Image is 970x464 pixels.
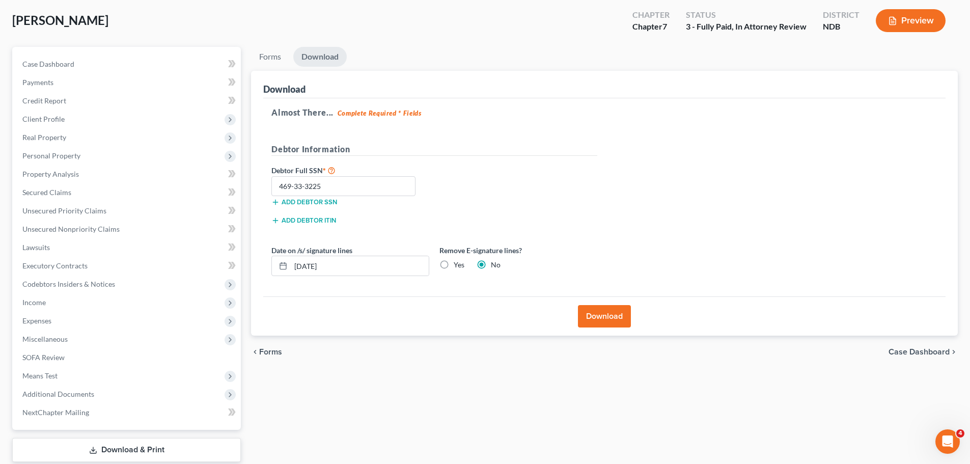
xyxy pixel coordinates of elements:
[439,245,597,256] label: Remove E-signature lines?
[291,256,429,276] input: MM/DD/YYYY
[22,335,68,343] span: Miscellaneous
[22,408,89,417] span: NextChapter Mailing
[632,9,670,21] div: Chapter
[14,348,241,367] a: SOFA Review
[338,109,422,117] strong: Complete Required * Fields
[271,143,597,156] h5: Debtor Information
[271,198,337,206] button: Add debtor SSN
[271,245,352,256] label: Date on /s/ signature lines
[22,60,74,68] span: Case Dashboard
[454,260,464,270] label: Yes
[263,83,306,95] div: Download
[259,348,282,356] span: Forms
[935,429,960,454] iframe: Intercom live chat
[14,92,241,110] a: Credit Report
[889,348,958,356] a: Case Dashboard chevron_right
[14,202,241,220] a: Unsecured Priority Claims
[12,438,241,462] a: Download & Print
[22,78,53,87] span: Payments
[14,257,241,275] a: Executory Contracts
[14,55,241,73] a: Case Dashboard
[271,176,415,197] input: XXX-XX-XXXX
[251,348,296,356] button: chevron_left Forms
[12,13,108,28] span: [PERSON_NAME]
[22,316,51,325] span: Expenses
[22,280,115,288] span: Codebtors Insiders & Notices
[22,206,106,215] span: Unsecured Priority Claims
[266,164,434,176] label: Debtor Full SSN
[491,260,501,270] label: No
[876,9,946,32] button: Preview
[686,9,807,21] div: Status
[889,348,950,356] span: Case Dashboard
[251,47,289,67] a: Forms
[950,348,958,356] i: chevron_right
[293,47,347,67] a: Download
[14,183,241,202] a: Secured Claims
[14,238,241,257] a: Lawsuits
[22,390,94,398] span: Additional Documents
[22,170,79,178] span: Property Analysis
[14,220,241,238] a: Unsecured Nonpriority Claims
[22,133,66,142] span: Real Property
[14,403,241,422] a: NextChapter Mailing
[14,165,241,183] a: Property Analysis
[271,106,937,119] h5: Almost There...
[686,21,807,33] div: 3 - Fully Paid, In Attorney Review
[271,216,336,225] button: Add debtor ITIN
[22,96,66,105] span: Credit Report
[22,371,58,380] span: Means Test
[578,305,631,327] button: Download
[22,353,65,362] span: SOFA Review
[662,21,667,31] span: 7
[823,21,860,33] div: NDB
[956,429,964,438] span: 4
[22,151,80,160] span: Personal Property
[22,225,120,233] span: Unsecured Nonpriority Claims
[22,243,50,252] span: Lawsuits
[251,348,259,356] i: chevron_left
[14,73,241,92] a: Payments
[823,9,860,21] div: District
[22,188,71,197] span: Secured Claims
[22,115,65,123] span: Client Profile
[22,298,46,307] span: Income
[22,261,88,270] span: Executory Contracts
[632,21,670,33] div: Chapter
